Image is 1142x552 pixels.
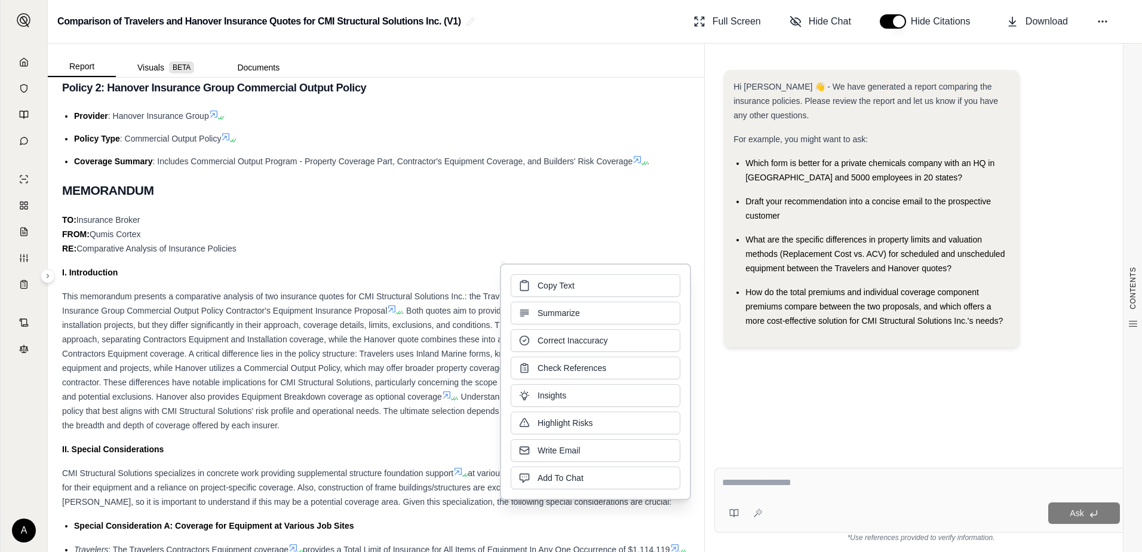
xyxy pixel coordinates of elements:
[8,129,40,153] a: Chat
[511,357,680,379] button: Check References
[511,412,680,434] button: Highlight Risks
[538,335,607,346] span: Correct Inaccuracy
[538,444,580,456] span: Write Email
[57,11,461,32] h2: Comparison of Travelers and Hanover Insurance Quotes for CMI Structural Solutions Inc. (V1)
[689,10,766,33] button: Full Screen
[62,229,90,239] strong: FROM:
[76,215,140,225] span: Insurance Broker
[62,306,688,401] span: . Both quotes aim to provide coverage for contractor's equipment and installation projects, but t...
[8,76,40,100] a: Documents Vault
[62,244,76,253] strong: RE:
[169,62,194,73] span: BETA
[48,57,116,77] button: Report
[713,14,761,29] span: Full Screen
[120,134,222,143] span: : Commercial Output Policy
[62,292,606,301] span: This memorandum presents a comparative analysis of two insurance quotes for CMI Structural Soluti...
[74,134,120,143] span: Policy Type
[153,157,633,166] span: : Includes Commercial Output Program - Property Coverage Part, Contractor's Equipment Coverage, a...
[733,82,998,120] span: Hi [PERSON_NAME] 👋 - We have generated a report comparing the insurance policies. Please review t...
[74,157,153,166] span: Coverage Summary
[911,14,978,29] span: Hide Citations
[41,269,55,283] button: Expand sidebar
[90,229,141,239] span: Qumis Cortex
[714,533,1128,542] div: *Use references provided to verify information.
[745,235,1005,273] span: What are the specific differences in property limits and valuation methods (Replacement Cost vs. ...
[785,10,856,33] button: Hide Chat
[8,50,40,74] a: Home
[74,521,354,530] span: Special Consideration A: Coverage for Equipment at Various Job Sites
[62,483,671,507] span: under the Builder's Risk coverage by [PERSON_NAME], so it is important to understand if this may ...
[511,329,680,352] button: Correct Inaccuracy
[8,337,40,361] a: Legal Search Engine
[1002,10,1073,33] button: Download
[62,468,453,478] span: CMI Structural Solutions specializes in concrete work providing supplemental structure foundation...
[62,292,682,315] span: and the Hanover Insurance Group Commercial Output Policy Contractor's Equipment Insurance Proposal
[8,220,40,244] a: Claim Coverage
[538,472,584,484] span: Add To Chat
[745,158,994,182] span: Which form is better for a private chemicals company with an HQ in [GEOGRAPHIC_DATA] and 5000 emp...
[76,244,237,253] span: Comparative Analysis of Insurance Policies
[647,157,649,166] span: .
[1026,14,1068,29] span: Download
[538,417,593,429] span: Highlight Risks
[8,194,40,217] a: Policy Comparisons
[108,111,209,121] span: : Hanover Insurance Group
[116,58,216,77] button: Visuals
[511,274,680,297] button: Copy Text
[511,467,680,489] button: Add To Chat
[8,246,40,270] a: Custom Report
[511,302,680,324] button: Summarize
[1128,267,1138,309] span: CONTENTS
[62,392,679,430] span: . Understanding these nuances is crucial for selecting the policy that best aligns with CMI Struc...
[8,167,40,191] a: Single Policy
[1070,508,1083,518] span: Ask
[538,390,566,401] span: Insights
[74,111,108,121] span: Provider
[12,519,36,542] div: A
[745,197,991,220] span: Draft your recommendation into a concise email to the prospective customer
[809,14,851,29] span: Hide Chat
[8,272,40,296] a: Coverage Table
[62,215,76,225] strong: TO:
[17,13,31,27] img: Expand sidebar
[511,384,680,407] button: Insights
[62,178,690,203] h2: MEMORANDUM
[62,468,690,492] span: at various jobsites, which suggests a high degree of mobility for their equipment and a reliance ...
[538,280,575,292] span: Copy Text
[1048,502,1120,524] button: Ask
[62,268,118,277] strong: I. Introduction
[8,103,40,127] a: Prompt Library
[216,58,301,77] button: Documents
[538,307,580,319] span: Summarize
[733,134,868,144] span: For example, you might want to ask:
[12,8,36,32] button: Expand sidebar
[62,444,164,454] strong: II. Special Considerations
[8,311,40,335] a: Contract Analysis
[745,287,1003,326] span: How do the total premiums and individual coverage component premiums compare between the two prop...
[62,77,690,99] h3: Policy 2: Hanover Insurance Group Commercial Output Policy
[538,362,606,374] span: Check References
[511,439,680,462] button: Write Email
